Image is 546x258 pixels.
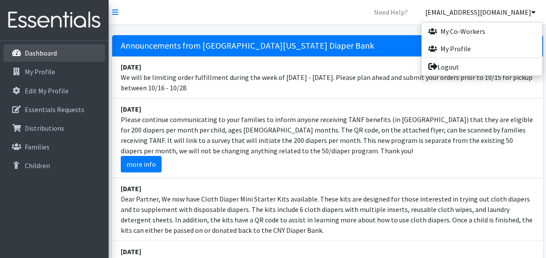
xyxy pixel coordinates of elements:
p: Children [25,161,50,170]
a: Need Help? [367,3,415,21]
a: Children [3,157,105,174]
p: Distributions [25,124,64,132]
img: HumanEssentials [3,6,105,35]
h5: Announcements from [GEOGRAPHIC_DATA][US_STATE] Diaper Bank [112,35,543,56]
p: Families [25,142,50,151]
p: My Profile [25,67,55,76]
p: Essentials Requests [25,105,84,114]
a: Distributions [3,119,105,137]
p: Dashboard [25,49,57,57]
a: Essentials Requests [3,101,105,118]
a: My Profile [421,40,542,57]
li: We will be limiting order fulfillment during the week of [DATE] - [DATE]. Please plan ahead and s... [112,56,543,99]
strong: [DATE] [121,247,141,256]
a: [EMAIL_ADDRESS][DOMAIN_NAME] [418,3,543,21]
strong: [DATE] [121,105,141,113]
p: Edit My Profile [25,86,69,95]
strong: [DATE] [121,63,141,71]
a: My Co-Workers [421,23,542,40]
a: Dashboard [3,44,105,62]
li: Dear Partner, We now have Cloth Diaper Mini Starter Kits available. These kits are designed for t... [112,178,543,241]
a: Families [3,138,105,155]
a: Logout [421,58,542,76]
a: more info [121,156,162,172]
li: Please continue communicating to your families to inform anyone receiving TANF benefits (in [GEOG... [112,99,543,178]
a: Edit My Profile [3,82,105,99]
a: My Profile [3,63,105,80]
strong: [DATE] [121,184,141,193]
